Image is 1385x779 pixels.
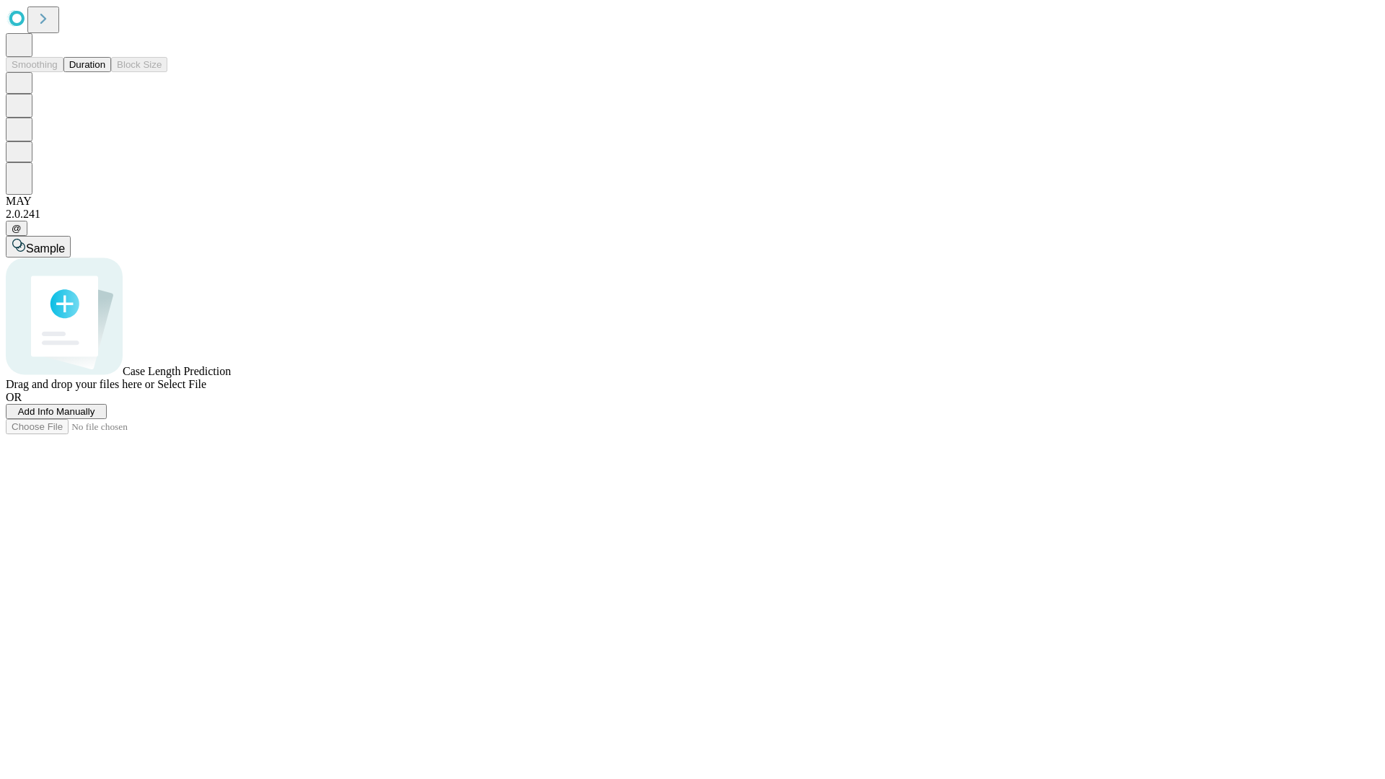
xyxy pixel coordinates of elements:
[6,391,22,403] span: OR
[6,378,154,390] span: Drag and drop your files here or
[6,404,107,419] button: Add Info Manually
[26,242,65,255] span: Sample
[6,57,63,72] button: Smoothing
[12,223,22,234] span: @
[6,236,71,258] button: Sample
[123,365,231,377] span: Case Length Prediction
[111,57,167,72] button: Block Size
[18,406,95,417] span: Add Info Manually
[157,378,206,390] span: Select File
[6,208,1379,221] div: 2.0.241
[6,195,1379,208] div: MAY
[6,221,27,236] button: @
[63,57,111,72] button: Duration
